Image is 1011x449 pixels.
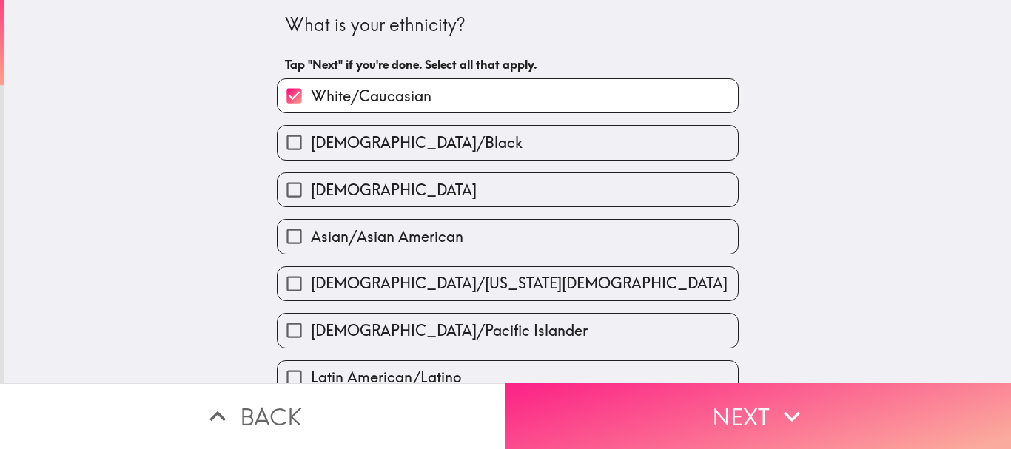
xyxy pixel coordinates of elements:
button: Next [505,383,1011,449]
span: Latin American/Latino [311,367,461,388]
button: White/Caucasian [278,79,738,112]
div: What is your ethnicity? [285,13,730,38]
button: [DEMOGRAPHIC_DATA] [278,173,738,206]
span: [DEMOGRAPHIC_DATA] [311,180,477,200]
h6: Tap "Next" if you're done. Select all that apply. [285,56,730,72]
button: [DEMOGRAPHIC_DATA]/Black [278,126,738,159]
button: [DEMOGRAPHIC_DATA]/[US_STATE][DEMOGRAPHIC_DATA] [278,267,738,300]
span: [DEMOGRAPHIC_DATA]/[US_STATE][DEMOGRAPHIC_DATA] [311,273,728,294]
button: Latin American/Latino [278,361,738,394]
button: Asian/Asian American [278,220,738,253]
button: [DEMOGRAPHIC_DATA]/Pacific Islander [278,314,738,347]
span: [DEMOGRAPHIC_DATA]/Pacific Islander [311,320,588,341]
span: White/Caucasian [311,86,431,107]
span: [DEMOGRAPHIC_DATA]/Black [311,132,523,153]
span: Asian/Asian American [311,226,463,247]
